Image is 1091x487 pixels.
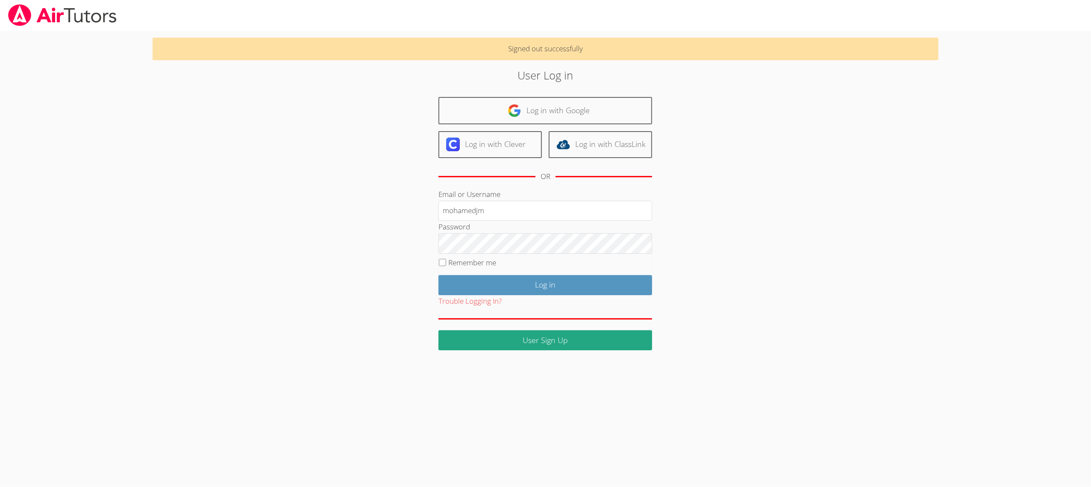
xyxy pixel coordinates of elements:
img: google-logo-50288ca7cdecda66e5e0955fdab243c47b7ad437acaf1139b6f446037453330a.svg [508,104,521,117]
label: Remember me [449,258,497,267]
label: Email or Username [438,189,500,199]
img: classlink-logo-d6bb404cc1216ec64c9a2012d9dc4662098be43eaf13dc465df04b49fa7ab582.svg [556,138,570,151]
h2: User Log in [251,67,840,83]
p: Signed out successfully [153,38,938,60]
a: User Sign Up [438,330,652,350]
img: airtutors_banner-c4298cdbf04f3fff15de1276eac7730deb9818008684d7c2e4769d2f7ddbe033.png [7,4,118,26]
a: Log in with ClassLink [549,131,652,158]
img: clever-logo-6eab21bc6e7a338710f1a6ff85c0baf02591cd810cc4098c63d3a4b26e2feb20.svg [446,138,460,151]
label: Password [438,222,470,232]
button: Trouble Logging In? [438,295,502,308]
div: OR [541,170,550,183]
a: Log in with Google [438,97,652,124]
input: Log in [438,275,652,295]
a: Log in with Clever [438,131,542,158]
